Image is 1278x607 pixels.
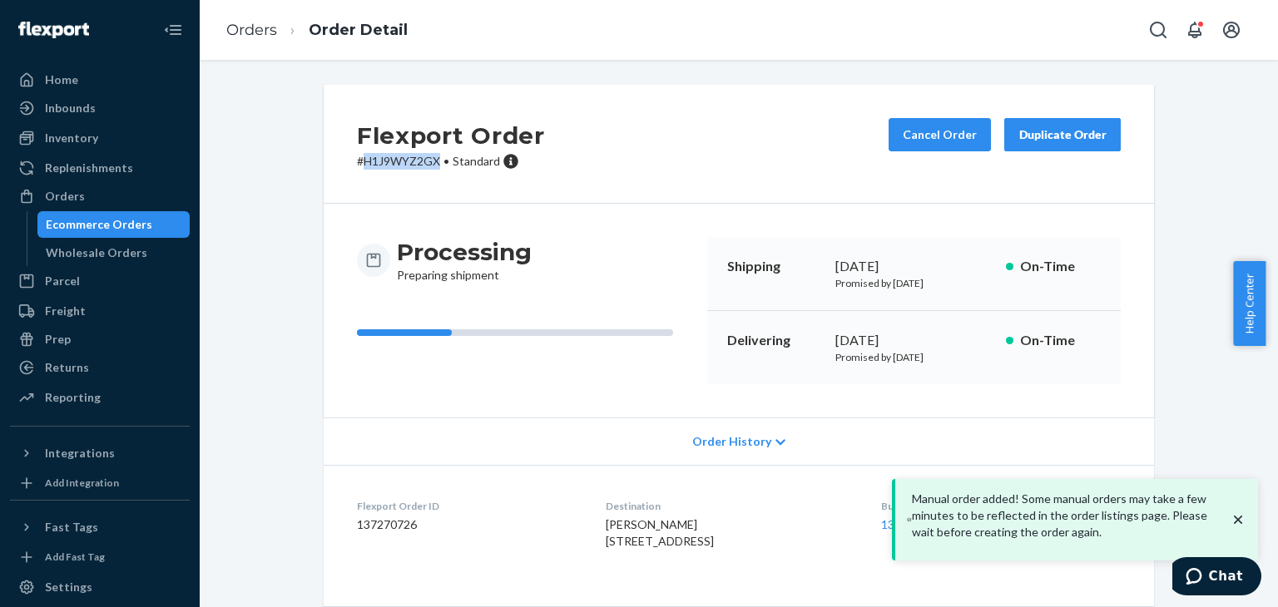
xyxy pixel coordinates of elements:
[10,125,190,151] a: Inventory
[156,13,190,47] button: Close Navigation
[45,445,115,461] div: Integrations
[10,574,190,600] a: Settings
[1018,126,1107,143] div: Duplicate Order
[45,579,92,595] div: Settings
[45,273,80,289] div: Parcel
[881,499,1121,513] dt: Buyer Order Tracking
[45,160,133,176] div: Replenishments
[46,216,152,233] div: Ecommerce Orders
[453,154,500,168] span: Standard
[46,244,147,261] div: Wholesale Orders
[10,354,190,381] a: Returns
[443,154,449,168] span: •
[37,239,191,266] a: Wholesale Orders
[10,183,190,210] a: Orders
[37,211,191,238] a: Ecommerce Orders
[226,21,277,39] a: Orders
[357,516,579,533] dd: 137270726
[1230,511,1246,528] svg: close toast
[10,155,190,181] a: Replenishments
[45,100,96,116] div: Inbounds
[10,440,190,466] button: Integrations
[1020,257,1101,276] p: On-Time
[727,331,822,350] p: Delivering
[10,298,190,324] a: Freight
[357,499,579,513] dt: Flexport Order ID
[45,389,101,406] div: Reporting
[606,499,854,513] dt: Destination
[45,550,105,564] div: Add Fast Tag
[835,331,993,350] div: [DATE]
[213,6,421,55] ol: breadcrumbs
[10,326,190,353] a: Prep
[45,476,119,490] div: Add Integration
[397,237,532,267] h3: Processing
[45,188,85,205] div: Orders
[10,514,190,540] button: Fast Tags
[45,72,78,88] div: Home
[912,491,1230,540] p: Manual order added! Some manual orders may take a few minutes to be reflected in the order listin...
[357,153,545,170] p: # H1J9WYZ2GX
[1178,13,1211,47] button: Open notifications
[397,237,532,284] div: Preparing shipment
[45,331,71,348] div: Prep
[10,67,190,93] a: Home
[1020,331,1101,350] p: On-Time
[10,268,190,294] a: Parcel
[727,257,822,276] p: Shipping
[45,130,98,146] div: Inventory
[1004,118,1121,151] button: Duplicate Order
[835,257,993,276] div: [DATE]
[45,303,86,319] div: Freight
[1142,13,1175,47] button: Open Search Box
[1215,13,1248,47] button: Open account menu
[835,350,993,364] p: Promised by [DATE]
[10,95,190,121] a: Inbounds
[1233,261,1266,346] button: Help Center
[357,118,545,153] h2: Flexport Order
[309,21,408,39] a: Order Detail
[889,118,991,151] button: Cancel Order
[881,517,941,531] a: 137270726
[10,473,190,493] a: Add Integration
[1172,557,1261,599] iframe: Opens a widget where you can chat to one of our agents
[606,517,714,548] span: [PERSON_NAME] [STREET_ADDRESS]
[45,359,89,376] div: Returns
[692,433,771,450] span: Order History
[18,22,89,38] img: Flexport logo
[45,519,98,535] div: Fast Tags
[835,276,993,290] p: Promised by [DATE]
[10,547,190,567] a: Add Fast Tag
[10,384,190,411] a: Reporting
